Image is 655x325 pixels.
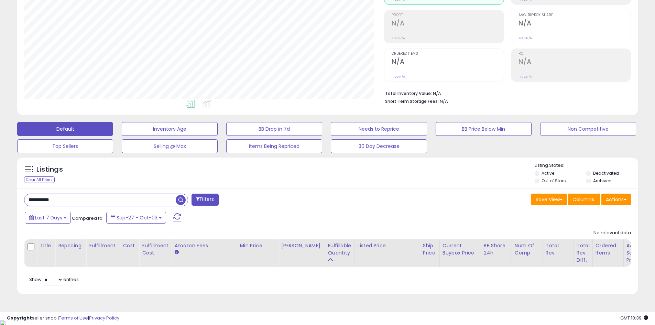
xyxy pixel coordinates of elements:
div: Fulfillment Cost [142,242,168,257]
span: Compared to: [72,215,103,221]
button: Actions [601,194,631,205]
span: Show: entries [29,276,79,283]
a: Terms of Use [59,315,88,321]
label: Deactivated [593,170,619,176]
p: Listing States: [535,162,638,169]
div: Ordered Items [596,242,621,257]
div: BB Share 24h. [484,242,509,257]
div: Title [40,242,52,249]
h2: N/A [518,58,631,67]
div: Num of Comp. [515,242,540,257]
div: Repricing [58,242,83,249]
small: Prev: N/A [518,36,532,40]
label: Archived [593,178,612,184]
h2: N/A [392,19,504,29]
span: Sep-27 - Oct-03 [117,214,157,221]
div: Avg Selling Price [626,242,652,264]
button: Columns [568,194,600,205]
small: Amazon Fees. [174,249,178,256]
b: Short Term Storage Fees: [385,98,439,104]
div: Total Rev. Diff. [577,242,590,264]
button: Non Competitive [540,122,636,136]
a: Privacy Policy [89,315,119,321]
button: Last 7 Days [25,212,71,224]
small: Prev: N/A [518,75,532,79]
strong: Copyright [7,315,32,321]
li: N/A [385,89,626,97]
button: Selling @ Max [122,139,218,153]
label: Out of Stock [542,178,567,184]
div: Fulfillable Quantity [328,242,351,257]
button: Default [17,122,113,136]
span: 2025-10-11 10:39 GMT [620,315,648,321]
b: Total Inventory Value: [385,90,432,96]
button: Inventory Age [122,122,218,136]
div: Min Price [240,242,275,249]
button: BB Drop in 7d [226,122,322,136]
span: N/A [440,98,448,105]
span: Avg. Buybox Share [518,13,631,17]
label: Active [542,170,554,176]
button: Items Being Repriced [226,139,322,153]
button: Filters [192,194,218,206]
div: Clear All Filters [24,176,55,183]
div: Amazon Fees [174,242,234,249]
div: No relevant data [593,230,631,236]
div: [PERSON_NAME] [281,242,322,249]
h5: Listings [36,165,63,174]
div: Listed Price [358,242,417,249]
span: Columns [572,196,594,203]
button: Save View [531,194,567,205]
h2: N/A [392,58,504,67]
div: Current Buybox Price [443,242,478,257]
button: Top Sellers [17,139,113,153]
small: Prev: N/A [392,75,405,79]
span: ROI [518,52,631,56]
span: Ordered Items [392,52,504,56]
span: Last 7 Days [35,214,62,221]
button: 30 Day Decrease [331,139,427,153]
div: Fulfillment [89,242,117,249]
div: Cost [123,242,137,249]
h2: N/A [518,19,631,29]
span: Profit [392,13,504,17]
div: Total Rev. [546,242,571,257]
div: Ship Price [423,242,437,257]
div: seller snap | | [7,315,119,322]
small: Prev: N/A [392,36,405,40]
button: BB Price Below Min [436,122,532,136]
button: Needs to Reprice [331,122,427,136]
button: Sep-27 - Oct-03 [106,212,166,224]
